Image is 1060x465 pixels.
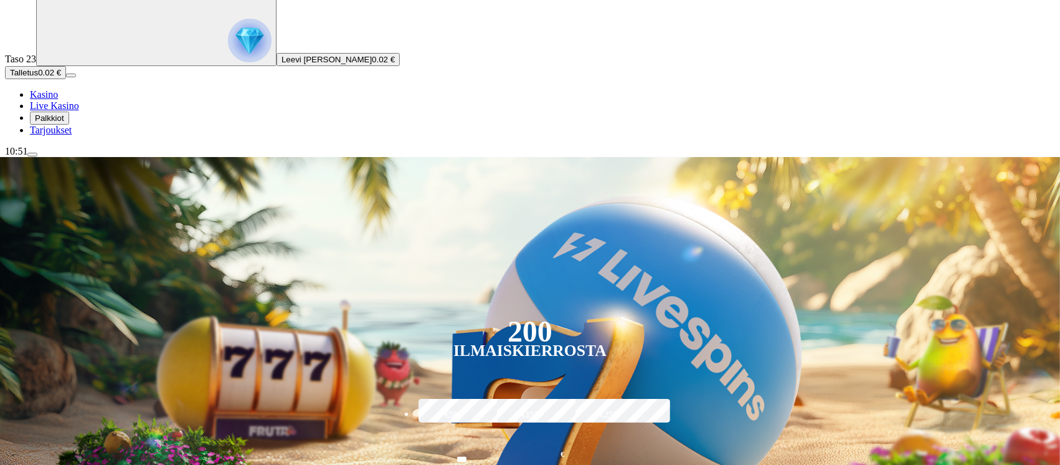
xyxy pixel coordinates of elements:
[30,89,58,100] a: diamond iconKasino
[10,68,38,77] span: Talletus
[30,112,69,125] button: reward iconPalkkiot
[66,74,76,77] button: menu
[561,449,564,461] span: €
[228,19,272,62] img: reward progress
[5,66,66,79] button: Talletusplus icon0.02 €
[5,146,27,156] span: 10:51
[30,125,72,135] span: Tarjoukset
[415,397,488,433] label: €50
[494,397,567,433] label: €150
[372,55,395,64] span: 0.02 €
[508,324,552,339] div: 200
[30,100,79,111] span: Live Kasino
[5,54,36,64] span: Taso 23
[277,53,400,66] button: Leevi [PERSON_NAME]0.02 €
[282,55,372,64] span: Leevi [PERSON_NAME]
[38,68,61,77] span: 0.02 €
[572,397,645,433] label: €250
[27,153,37,156] button: menu
[30,100,79,111] a: poker-chip iconLive Kasino
[35,113,64,123] span: Palkkiot
[30,125,72,135] a: gift-inverted iconTarjoukset
[30,89,58,100] span: Kasino
[453,343,607,358] div: Ilmaiskierrosta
